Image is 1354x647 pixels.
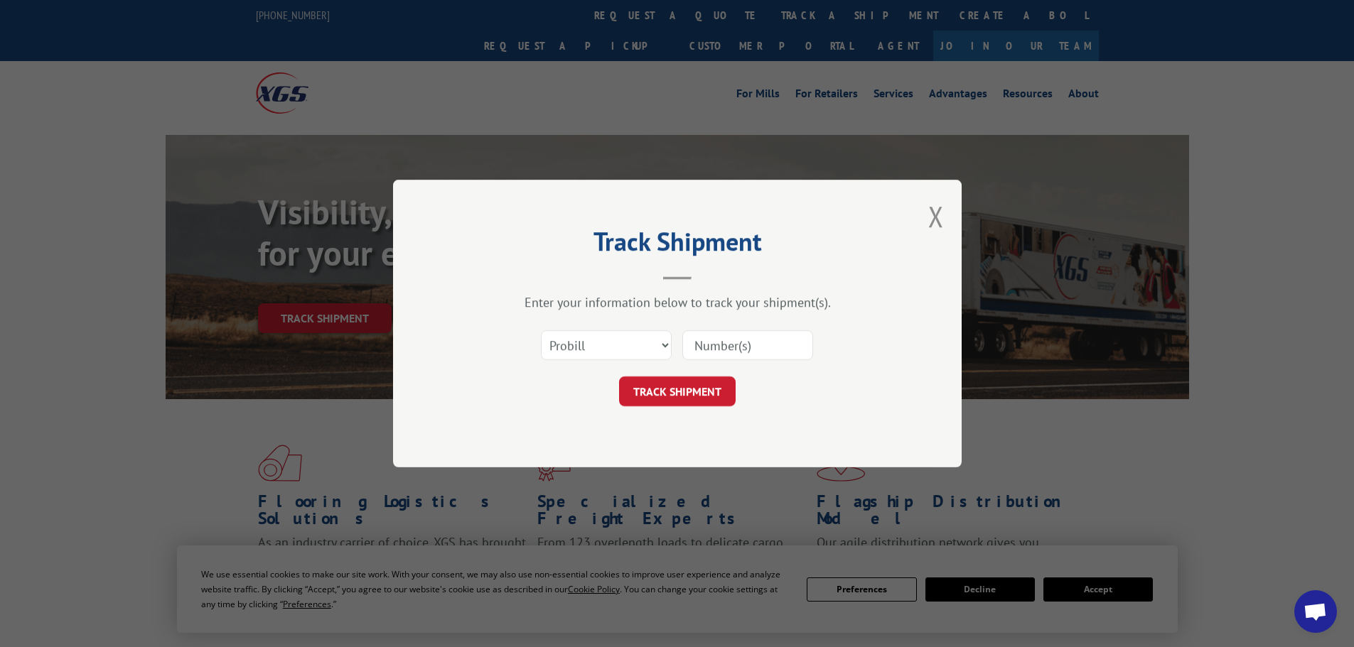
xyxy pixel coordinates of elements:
input: Number(s) [682,330,813,360]
h2: Track Shipment [464,232,891,259]
a: Open chat [1294,590,1337,633]
button: Close modal [928,197,944,235]
button: TRACK SHIPMENT [619,376,736,406]
div: Enter your information below to track your shipment(s). [464,294,891,310]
